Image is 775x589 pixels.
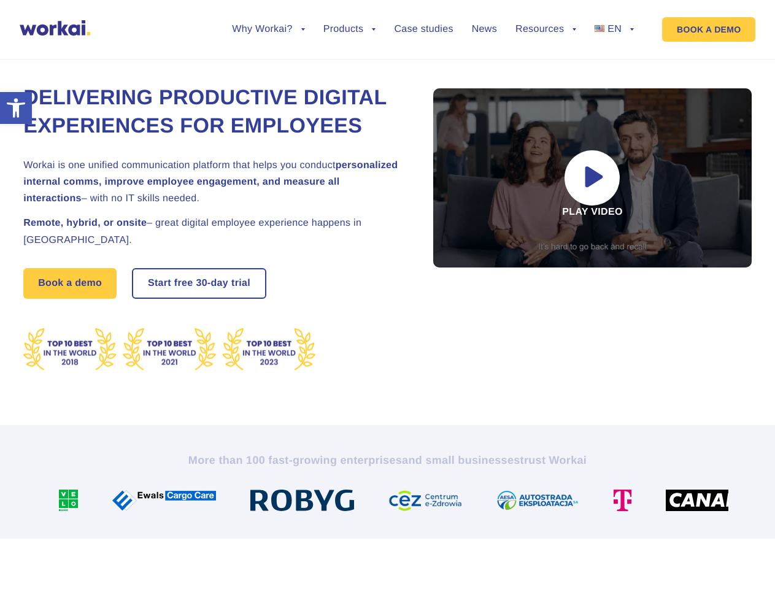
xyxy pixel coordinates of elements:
[472,25,497,34] a: News
[23,268,117,299] a: Book a demo
[662,17,755,42] a: BOOK A DEMO
[133,269,265,298] a: Start free30-daytrial
[394,25,453,34] a: Case studies
[23,215,404,248] h2: – great digital employee experience happens in [GEOGRAPHIC_DATA].
[232,25,304,34] a: Why Workai?
[47,453,728,468] h2: More than 100 fast-growing enterprises trust Workai
[23,157,404,207] h2: Workai is one unified communication platform that helps you conduct – with no IT skills needed.
[402,454,520,466] i: and small businesses
[196,279,228,288] i: 30-day
[23,84,404,141] h1: Delivering Productive Digital Experiences for Employees
[23,218,147,228] strong: Remote, hybrid, or onsite
[607,24,622,34] span: EN
[23,160,398,204] strong: personalized internal comms, improve employee engagement, and measure all interactions
[515,25,576,34] a: Resources
[323,25,376,34] a: Products
[433,88,752,268] div: Play video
